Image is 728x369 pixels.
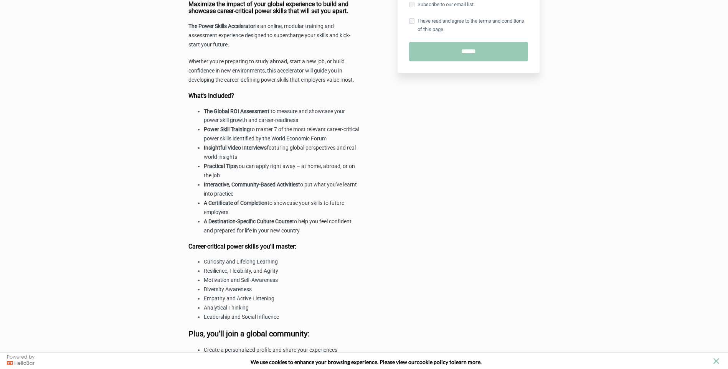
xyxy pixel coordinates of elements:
[188,243,360,250] h4: Career-critical power skills you'll master:
[188,1,360,14] h4: Maximize the impact of your global experience to build and showcase career-critical power skills ...
[204,218,292,224] strong: A Destination-Specific Culture Course
[188,329,360,338] h3: Plus, you’ll join a global community:
[409,2,414,7] input: Subscribe to our email list.
[204,267,360,276] li: Resilience, Flexibility, and Agility
[204,295,274,301] span: Empathy and Active Listening
[204,277,278,283] span: Motivation and Self-Awareness
[409,18,414,24] input: I have read and agree to the terms and conditions of this page.
[188,92,360,99] h4: What's Included?
[188,22,360,49] p: is an online, modular training and assessment experience designed to supercharge your skills and ...
[409,17,528,34] label: I have read and agree to the terms and conditions of this page.
[188,57,360,85] p: Whether you're preparing to study abroad, start a new job, or build confidence in new environment...
[204,125,360,143] li: to master 7 of the most relevant career-critical power skills identified by the World Economic Forum
[204,346,360,355] li: Create a personalized profile and share your experiences
[204,217,360,236] li: to help you feel confident and prepared for life in your new country
[204,181,298,188] strong: Interactive, Community-Based Activities
[204,143,360,162] li: featuring global perspectives and real-world insights
[711,356,721,366] button: close
[409,0,475,9] label: Subscribe to our email list.
[417,359,448,365] a: cookie policy
[204,200,267,206] strong: A Certificate of Completion
[204,303,360,313] li: Analytical Thinking
[204,163,236,169] strong: Practical Tips
[204,145,267,151] strong: Insightful Video Interviews
[204,180,360,199] li: to put what you've learnt into practice
[251,359,417,365] span: We use cookies to enhance your browsing experience. Please view our
[454,359,482,365] span: learn more.
[204,286,252,292] span: Diversity Awareness
[204,126,250,132] strong: Power Skill Training
[204,108,269,114] strong: The Global ROI Assessment
[204,107,360,125] li: to measure and showcase your power skill growth and career-readiness
[449,359,454,365] strong: to
[204,257,360,267] li: Curiosity and Lifelong Learning
[188,23,255,29] strong: The Power Skills Accelerator
[204,162,360,180] li: you can apply right away – at home, abroad, or on the job
[204,199,360,217] li: to showcase your skills to future employers
[204,313,360,322] li: Leadership and Social Influence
